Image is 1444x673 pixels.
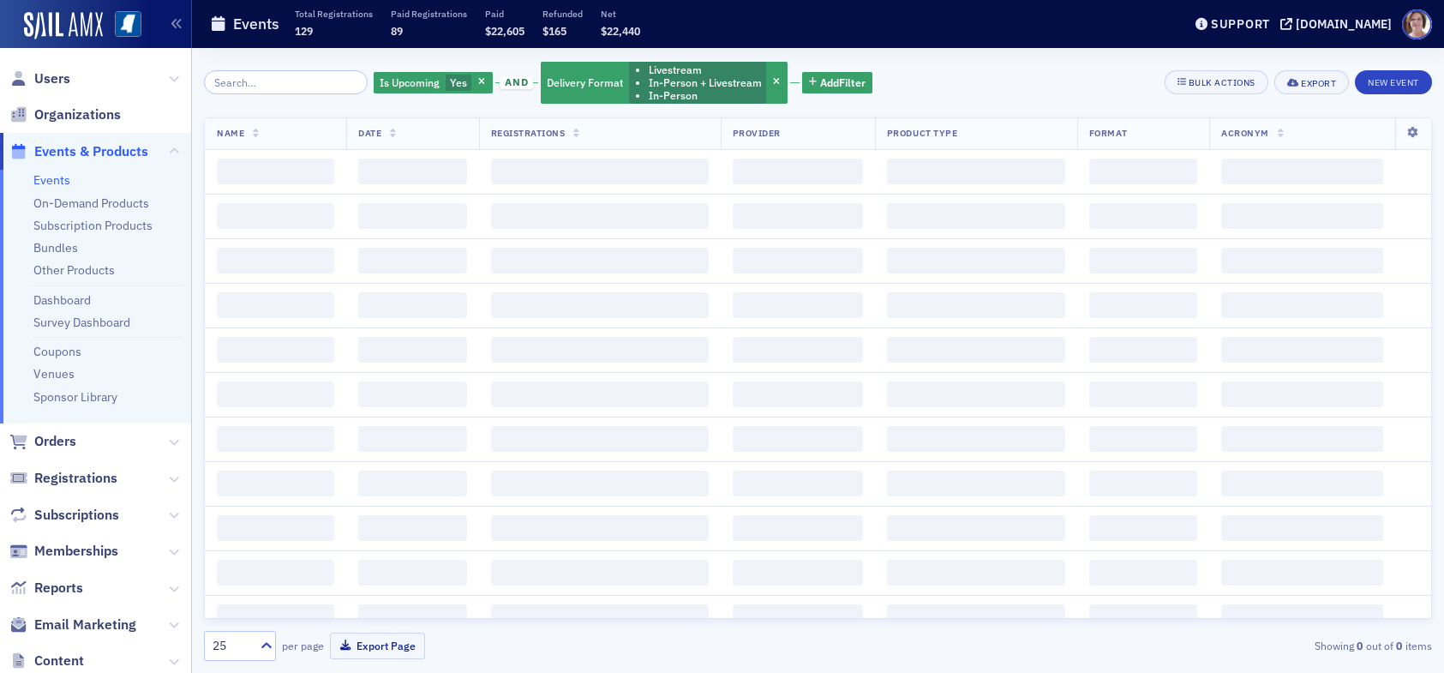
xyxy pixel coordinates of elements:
span: ‌ [1089,426,1197,452]
span: Delivery Format [547,75,623,89]
a: Registrations [9,469,117,488]
p: Refunded [542,8,583,20]
span: ‌ [733,426,863,452]
span: ‌ [358,337,466,363]
span: ‌ [1221,515,1383,541]
button: [DOMAIN_NAME] [1280,18,1398,30]
span: ‌ [733,248,863,273]
span: ‌ [1089,248,1197,273]
li: In-Person + Livestream [649,76,762,89]
span: ‌ [217,560,334,586]
span: Users [34,69,70,88]
span: Registrations [491,127,566,139]
span: ‌ [1221,604,1383,630]
a: Coupons [33,344,81,359]
span: ‌ [1089,471,1197,496]
span: ‌ [217,292,334,318]
a: Email Marketing [9,616,136,634]
span: ‌ [733,292,863,318]
span: ‌ [217,604,334,630]
span: Reports [34,579,83,598]
span: ‌ [217,203,334,229]
a: On-Demand Products [33,195,149,211]
span: $165 [542,24,566,38]
a: Survey Dashboard [33,315,130,330]
span: ‌ [887,604,1065,630]
span: Memberships [34,542,118,561]
span: ‌ [733,337,863,363]
span: ‌ [1221,203,1383,229]
span: Product Type [887,127,957,139]
span: ‌ [217,159,334,184]
span: Registrations [34,469,117,488]
a: Events [33,172,70,188]
span: ‌ [1221,471,1383,496]
span: 89 [391,24,403,38]
span: ‌ [887,382,1065,407]
strong: 0 [1393,638,1405,653]
button: New Event [1355,70,1432,94]
span: ‌ [491,471,709,496]
span: ‌ [887,159,1065,184]
a: New Event [1355,74,1432,89]
span: Profile [1402,9,1432,39]
li: Livestream [649,63,762,76]
span: ‌ [491,515,709,541]
span: ‌ [1221,337,1383,363]
span: ‌ [887,248,1065,273]
span: Add Filter [820,75,866,90]
span: Events & Products [34,142,148,161]
span: ‌ [1089,292,1197,318]
span: ‌ [1221,292,1383,318]
span: ‌ [887,426,1065,452]
span: Orders [34,432,76,451]
span: ‌ [733,382,863,407]
a: Other Products [33,262,115,278]
span: ‌ [358,426,466,452]
a: View Homepage [103,11,141,40]
span: ‌ [887,337,1065,363]
button: Export [1274,70,1349,94]
a: Reports [9,579,83,598]
a: Users [9,69,70,88]
span: Acronym [1221,127,1269,139]
span: ‌ [1221,248,1383,273]
span: Is Upcoming [380,75,440,89]
span: ‌ [1221,426,1383,452]
a: Sponsor Library [33,389,117,405]
span: ‌ [358,471,466,496]
div: Showing out of items [1034,638,1432,653]
span: Format [1089,127,1127,139]
a: Organizations [9,105,121,124]
p: Net [601,8,640,20]
span: Provider [733,127,781,139]
span: ‌ [733,471,863,496]
span: $22,440 [601,24,640,38]
span: ‌ [491,426,709,452]
span: ‌ [217,471,334,496]
label: per page [282,638,324,653]
span: ‌ [1089,159,1197,184]
span: ‌ [1089,560,1197,586]
span: Organizations [34,105,121,124]
span: ‌ [491,159,709,184]
span: Yes [450,75,467,89]
span: ‌ [358,604,466,630]
button: Export Page [330,633,425,659]
input: Search… [204,70,368,94]
span: ‌ [887,471,1065,496]
span: ‌ [733,604,863,630]
span: ‌ [358,515,466,541]
span: ‌ [887,203,1065,229]
p: Paid Registrations [391,8,467,20]
span: ‌ [358,382,466,407]
span: ‌ [217,337,334,363]
a: SailAMX [24,12,103,39]
a: Subscription Products [33,218,153,233]
strong: 0 [1354,638,1366,653]
span: ‌ [1089,203,1197,229]
span: ‌ [1089,604,1197,630]
span: Content [34,652,84,670]
span: ‌ [358,159,466,184]
h1: Events [233,14,279,34]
